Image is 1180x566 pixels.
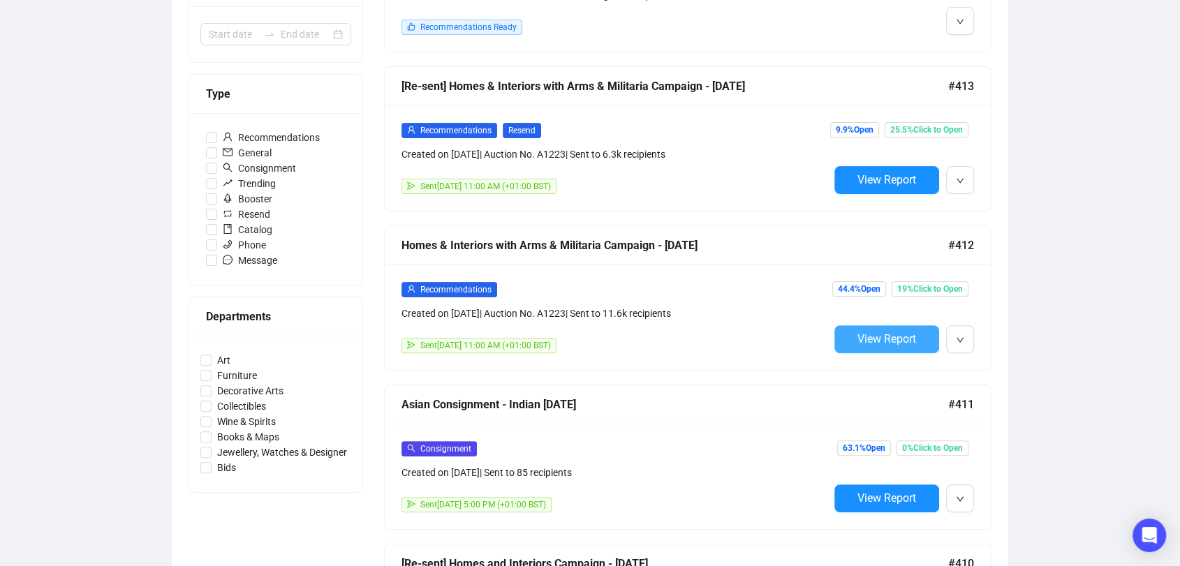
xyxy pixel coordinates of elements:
span: Books & Maps [212,429,285,445]
span: Decorative Arts [212,383,289,399]
span: phone [223,239,233,249]
span: mail [223,147,233,157]
span: Trending [217,176,281,191]
span: #412 [948,237,974,254]
a: Homes & Interiors with Arms & Militaria Campaign - [DATE]#412userRecommendationsCreated on [DATE]... [384,225,991,371]
span: Wine & Spirits [212,414,281,429]
div: Departments [206,308,346,325]
span: like [407,22,415,31]
span: #411 [948,396,974,413]
span: rocket [223,193,233,203]
span: Booster [217,191,278,207]
span: View Report [857,173,916,186]
span: Recommendations [420,285,492,295]
input: Start date [209,27,258,42]
span: Message [217,253,283,268]
span: down [956,177,964,185]
span: 63.1% Open [837,440,891,456]
span: Recommendations Ready [420,22,517,32]
div: Homes & Interiors with Arms & Militaria Campaign - [DATE] [401,237,948,254]
span: General [217,145,277,161]
span: down [956,495,964,503]
span: Bids [212,460,242,475]
span: Phone [217,237,272,253]
button: View Report [834,166,939,194]
span: View Report [857,491,916,505]
button: View Report [834,325,939,353]
span: retweet [223,209,233,218]
span: Sent [DATE] 11:00 AM (+01:00 BST) [420,181,551,191]
span: user [223,132,233,142]
div: Created on [DATE] | Auction No. A1223 | Sent to 11.6k recipients [401,306,829,321]
span: to [264,29,275,40]
span: search [407,444,415,452]
span: Catalog [217,222,278,237]
div: Type [206,85,346,103]
span: 25.5% Click to Open [885,122,968,137]
span: rise [223,178,233,188]
span: message [223,255,233,265]
span: Recommendations [420,126,492,135]
span: search [223,163,233,172]
span: swap-right [264,29,275,40]
span: send [407,181,415,190]
span: send [407,500,415,508]
div: Asian Consignment - Indian [DATE] [401,396,948,413]
span: Jewellery, Watches & Designer [212,445,353,460]
div: Open Intercom Messenger [1133,519,1166,552]
span: Sent [DATE] 5:00 PM (+01:00 BST) [420,500,546,509]
span: user [407,126,415,134]
span: Art [212,352,236,368]
span: Recommendations [217,130,325,145]
span: down [956,17,964,26]
span: down [956,336,964,344]
span: Consignment [420,444,471,454]
span: Resend [217,207,276,222]
span: user [407,285,415,293]
span: 19% Click to Open [892,281,968,297]
div: [Re-sent] Homes & Interiors with Arms & Militaria Campaign - [DATE] [401,77,948,95]
span: 44.4% Open [832,281,886,297]
span: #413 [948,77,974,95]
span: 0% Click to Open [897,440,968,456]
span: 9.9% Open [830,122,879,137]
div: Created on [DATE] | Sent to 85 recipients [401,465,829,480]
span: book [223,224,233,234]
div: Created on [DATE] | Auction No. A1223 | Sent to 6.3k recipients [401,147,829,162]
button: View Report [834,484,939,512]
span: Collectibles [212,399,272,414]
a: Asian Consignment - Indian [DATE]#411searchConsignmentCreated on [DATE]| Sent to 85 recipientssen... [384,385,991,530]
span: Sent [DATE] 11:00 AM (+01:00 BST) [420,341,551,350]
span: View Report [857,332,916,345]
span: Resend [503,123,541,138]
span: send [407,341,415,349]
a: [Re-sent] Homes & Interiors with Arms & Militaria Campaign - [DATE]#413userRecommendationsResendC... [384,66,991,211]
span: Consignment [217,161,302,176]
span: Furniture [212,368,263,383]
input: End date [281,27,330,42]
